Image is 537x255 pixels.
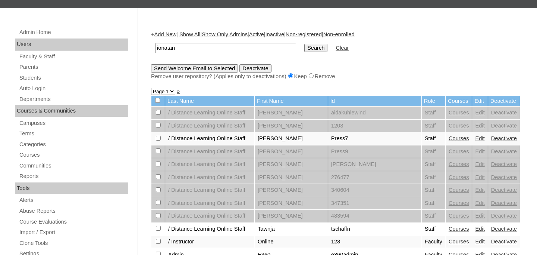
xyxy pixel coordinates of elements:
[239,64,271,73] input: Deactivate
[449,161,469,167] a: Courses
[165,197,254,210] td: / Distance Learning Online Staff
[422,223,445,236] td: Staff
[422,236,445,248] td: Faculty
[491,200,517,206] a: Deactivate
[266,31,285,37] a: Inactive
[449,213,469,219] a: Courses
[19,28,128,37] a: Admin Home
[475,174,484,180] a: Edit
[422,210,445,222] td: Staff
[328,120,421,132] td: 1203
[449,148,469,154] a: Courses
[255,145,328,158] td: [PERSON_NAME]
[475,213,484,219] a: Edit
[472,96,487,107] td: Edit
[488,96,520,107] td: Deactivate
[491,135,517,141] a: Deactivate
[304,44,327,52] input: Search
[422,120,445,132] td: Staff
[151,64,238,73] input: Send Welcome Email to Selected
[19,52,128,61] a: Faculty & Staff
[19,161,128,170] a: Communities
[19,196,128,205] a: Alerts
[475,123,484,129] a: Edit
[491,174,517,180] a: Deactivate
[156,43,296,53] input: Search
[19,129,128,138] a: Terms
[449,174,469,180] a: Courses
[19,239,128,248] a: Clone Tools
[255,236,328,248] td: Online
[475,226,484,232] a: Edit
[165,236,254,248] td: / Instructor
[491,161,517,167] a: Deactivate
[165,96,254,107] td: Last Name
[165,145,254,158] td: / Distance Learning Online Staff
[449,135,469,141] a: Courses
[19,73,128,83] a: Students
[15,39,128,50] div: Users
[336,45,349,51] a: Clear
[422,107,445,119] td: Staff
[328,145,421,158] td: Press9
[449,226,469,232] a: Courses
[422,96,445,107] td: Role
[328,210,421,222] td: 483594
[255,158,328,171] td: [PERSON_NAME]
[328,236,421,248] td: 123
[286,31,322,37] a: Non-registered
[449,110,469,116] a: Courses
[19,62,128,72] a: Parents
[249,31,264,37] a: Active
[151,31,520,80] div: + | | | | | |
[19,84,128,93] a: Auto Login
[491,123,517,129] a: Deactivate
[15,182,128,194] div: Tools
[255,96,328,107] td: First Name
[165,184,254,197] td: / Distance Learning Online Staff
[202,31,248,37] a: Show Only Admins
[491,110,517,116] a: Deactivate
[177,88,180,94] a: »
[19,228,128,237] a: Import / Export
[491,239,517,245] a: Deactivate
[165,120,254,132] td: / Distance Learning Online Staff
[475,187,484,193] a: Edit
[446,96,472,107] td: Courses
[255,132,328,145] td: [PERSON_NAME]
[328,96,421,107] td: Id
[255,223,328,236] td: Tawnja
[475,239,484,245] a: Edit
[165,107,254,119] td: / Distance Learning Online Staff
[19,95,128,104] a: Departments
[255,210,328,222] td: [PERSON_NAME]
[255,171,328,184] td: [PERSON_NAME]
[422,171,445,184] td: Staff
[491,148,517,154] a: Deactivate
[422,184,445,197] td: Staff
[475,148,484,154] a: Edit
[491,213,517,219] a: Deactivate
[165,158,254,171] td: / Distance Learning Online Staff
[15,105,128,117] div: Courses & Communities
[422,145,445,158] td: Staff
[475,110,484,116] a: Edit
[328,184,421,197] td: 340604
[165,132,254,145] td: / Distance Learning Online Staff
[328,171,421,184] td: 276477
[154,31,176,37] a: Add New
[422,158,445,171] td: Staff
[179,31,200,37] a: Show All
[19,172,128,181] a: Reports
[19,217,128,227] a: Course Evaluations
[475,161,484,167] a: Edit
[328,132,421,145] td: Press7
[328,158,421,171] td: [PERSON_NAME]
[328,197,421,210] td: 347351
[422,132,445,145] td: Staff
[328,107,421,119] td: aidakuhlewind
[323,31,355,37] a: Non-enrolled
[328,223,421,236] td: tschaffn
[255,107,328,119] td: [PERSON_NAME]
[449,187,469,193] a: Courses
